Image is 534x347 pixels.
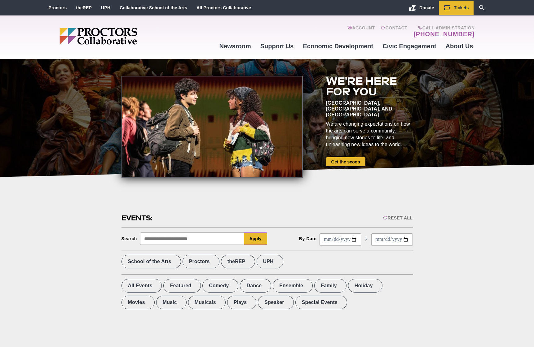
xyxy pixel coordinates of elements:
div: We are changing expectations on how the arts can serve a community, bringing new stories to life,... [326,121,413,148]
div: By Date [299,236,317,241]
label: Movies [121,296,155,309]
a: Civic Engagement [378,38,441,54]
label: Dance [240,279,271,293]
a: theREP [76,5,92,10]
a: Contact [381,25,407,38]
label: Featured [163,279,201,293]
span: Tickets [454,5,469,10]
label: Special Events [295,296,347,309]
label: theREP [221,255,255,268]
label: Musicals [188,296,226,309]
label: School of the Arts [121,255,181,268]
a: Search [474,1,490,15]
img: Proctors logo [60,28,185,45]
a: Donate [404,1,439,15]
a: Support Us [256,38,298,54]
label: Ensemble [273,279,313,293]
span: Donate [419,5,434,10]
label: Speaker [258,296,293,309]
a: Tickets [439,1,474,15]
label: Music [156,296,187,309]
a: Get the scoop [326,157,365,166]
a: About Us [441,38,478,54]
a: Collaborative School of the Arts [120,5,187,10]
h2: We're here for you [326,76,413,97]
span: Call Administration [412,25,474,30]
a: [PHONE_NUMBER] [413,30,474,38]
a: UPH [101,5,110,10]
label: Proctors [183,255,219,268]
div: Search [121,236,137,241]
a: All Proctors Collaborative [196,5,251,10]
a: Account [348,25,375,38]
label: Plays [227,296,257,309]
label: Comedy [202,279,238,293]
h2: Events: [121,213,153,223]
a: Newsroom [214,38,255,54]
label: UPH [257,255,283,268]
a: Economic Development [298,38,378,54]
label: All Events [121,279,162,293]
label: Holiday [348,279,382,293]
div: Reset All [383,215,413,220]
a: Proctors [49,5,67,10]
label: Family [314,279,346,293]
button: Apply [244,232,267,245]
div: [GEOGRAPHIC_DATA], [GEOGRAPHIC_DATA], and [GEOGRAPHIC_DATA] [326,100,413,118]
